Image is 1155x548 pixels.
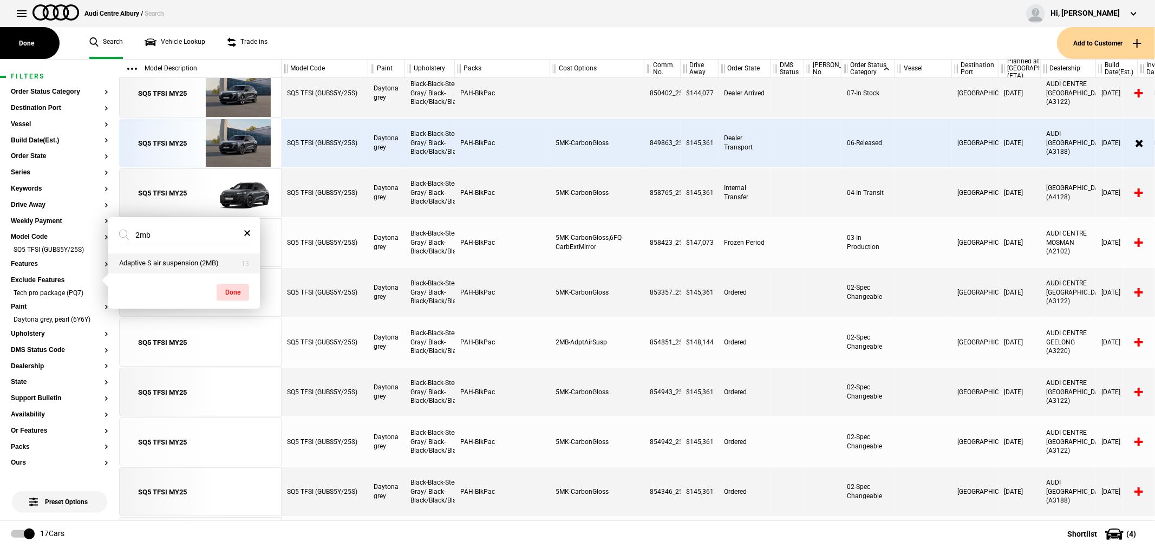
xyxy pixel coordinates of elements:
div: AUDI [GEOGRAPHIC_DATA] (A3188) [1041,467,1096,516]
div: Cost Options [550,60,644,78]
div: 849863_25 [644,119,681,167]
div: $145,361 [681,168,719,217]
div: 02-Spec Changeable [841,368,895,416]
div: Model Description [119,60,281,78]
div: Vessel [895,60,951,78]
div: [GEOGRAPHIC_DATA] [952,268,999,317]
div: 858423_25 [644,218,681,267]
a: Search [89,27,123,59]
div: Build Date(Est.) [1096,60,1137,78]
div: 5MK-CarbonGloss [550,467,644,516]
div: 04-In Transit [841,168,895,217]
div: 853357_25 [644,268,681,317]
section: Order State [11,153,108,169]
div: Daytona grey [368,218,405,267]
li: Daytona grey, pearl (6Y6Y) [11,315,108,326]
div: Order Status Category [841,60,895,78]
div: Destination Port [952,60,998,78]
div: AUDI [GEOGRAPHIC_DATA] (A3188) [1041,119,1096,167]
div: SQ5 TFSI MY25 [139,338,187,348]
div: [DATE] [999,368,1041,416]
a: SQ5 TFSI MY25 [125,468,200,517]
button: Dealership [11,363,108,370]
div: SQ5 TFSI (GUBS5Y/25S) [282,368,368,416]
div: Daytona grey [368,168,405,217]
div: Audi Centre Albury / [84,9,164,18]
div: [DATE] [1096,69,1138,118]
div: AUDI CENTRE [GEOGRAPHIC_DATA] (A3122) [1041,368,1096,416]
div: [DATE] [1096,119,1138,167]
img: png;base64,iVBORw0KGgoAAAANSUhEUgAAAAEAAAABCAQAAAC1HAwCAAAAC0lEQVR42mNkYAAAAAYAAjCB0C8AAAAASUVORK... [200,368,276,417]
div: PAH-BlkPac [455,119,550,167]
div: Daytona grey [368,119,405,167]
div: Dealer Arrived [719,69,771,118]
img: Audi_GUBS5Y_25S_GX_6Y6Y_PAH_WA2_6FJ_53A_PYH_PWO_5MK_(Nadin:_53A_5MK_6FJ_C56_PAH_PWO_PYH_WA2)_ext.png [200,119,276,168]
div: $144,077 [681,69,719,118]
div: 02-Spec Changeable [841,417,895,466]
a: SQ5 TFSI MY25 [125,318,200,367]
div: 17 Cars [40,529,64,539]
input: Search [119,225,236,245]
div: Daytona grey [368,368,405,416]
div: AUDI CENTRE GEELONG (A3220) [1041,318,1096,367]
div: [GEOGRAPHIC_DATA] [952,69,999,118]
button: Packs [11,443,108,451]
div: 02-Spec Changeable [841,318,895,367]
div: 858765_25 [644,168,681,217]
div: 02-Spec Changeable [841,268,895,317]
div: $145,361 [681,417,719,466]
section: State [11,379,108,395]
div: [DATE] [999,69,1041,118]
section: Or Features [11,427,108,443]
div: [GEOGRAPHIC_DATA] [952,168,999,217]
button: Exclude Features [11,277,108,284]
div: Paint [368,60,404,78]
div: Planned at [GEOGRAPHIC_DATA] (ETA) [999,60,1040,78]
button: Shortlist(4) [1051,520,1155,547]
div: Black-Black-Steel Gray/ Black-Black/Black/Black [405,69,455,118]
button: Order State [11,153,108,160]
button: Availability [11,411,108,419]
div: [DATE] [999,417,1041,466]
div: 02-Spec Changeable [841,467,895,516]
section: Upholstery [11,330,108,347]
img: png;base64,iVBORw0KGgoAAAANSUhEUgAAAAEAAAABCAQAAAC1HAwCAAAAC0lEQVR42mNkYAAAAAYAAjCB0C8AAAAASUVORK... [200,468,276,517]
div: [GEOGRAPHIC_DATA] [952,467,999,516]
div: SQ5 TFSI (GUBS5Y/25S) [282,268,368,317]
div: [DATE] [999,467,1041,516]
div: Packs [455,60,550,78]
button: Drive Away [11,201,108,209]
div: Black-Black-Steel Gray/ Black-Black/Black/Black [405,218,455,267]
div: Dealership [1041,60,1095,78]
a: Vehicle Lookup [145,27,205,59]
div: $145,361 [681,268,719,317]
div: $148,144 [681,318,719,367]
div: Ordered [719,268,771,317]
button: Build Date(Est.) [11,137,108,145]
div: Ordered [719,467,771,516]
div: Ordered [719,368,771,416]
div: Black-Black-Steel Gray/ Black-Black/Black/Black [405,268,455,317]
div: [DATE] [1096,368,1138,416]
div: 854942_25 [644,417,681,466]
div: Upholstery [405,60,454,78]
div: Hi, [PERSON_NAME] [1050,8,1120,19]
div: SQ5 TFSI MY25 [139,438,187,447]
a: SQ5 TFSI MY25 [125,69,200,118]
div: 854943_25 [644,368,681,416]
a: SQ5 TFSI MY25 [125,418,200,467]
div: 07-In Stock [841,69,895,118]
div: 06-Released [841,119,895,167]
button: Add to Customer [1057,27,1155,59]
div: 5MK-CarbonGloss [550,119,644,167]
section: Weekly Payment [11,218,108,234]
div: Daytona grey [368,268,405,317]
h1: Filters [11,73,108,80]
div: [DATE] [1096,268,1138,317]
section: Dealership [11,363,108,379]
div: Black-Black-Steel Gray/ Black-Black/Black/Black [405,467,455,516]
section: Build Date(Est.) [11,137,108,153]
div: SQ5 TFSI (GUBS5Y/25S) [282,467,368,516]
div: Frozen Period [719,218,771,267]
div: SQ5 TFSI (GUBS5Y/25S) [282,218,368,267]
